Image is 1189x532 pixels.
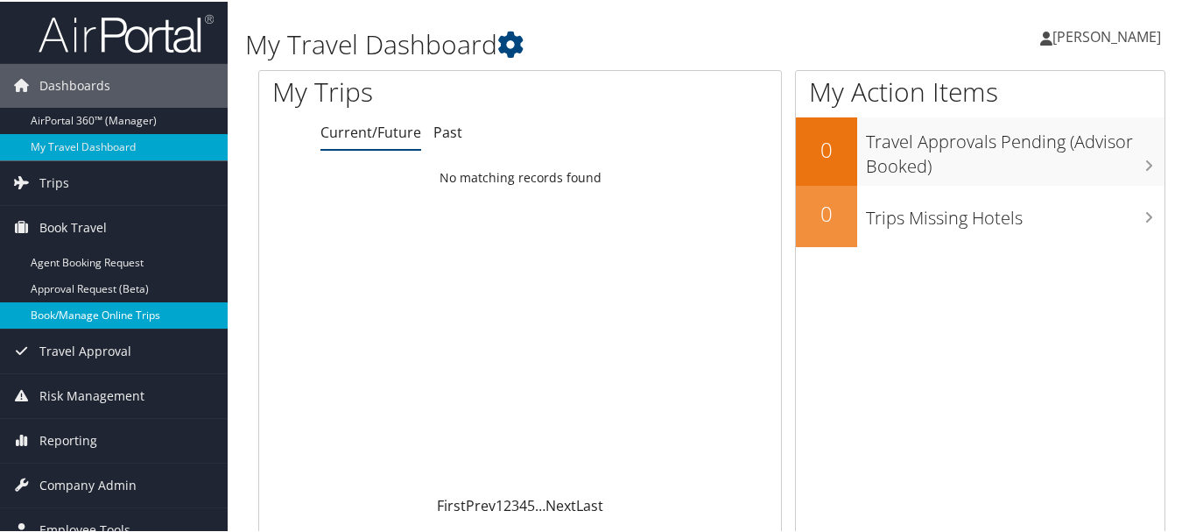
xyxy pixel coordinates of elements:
[503,494,511,514] a: 2
[245,25,868,61] h1: My Travel Dashboard
[1040,9,1178,61] a: [PERSON_NAME]
[796,133,857,163] h2: 0
[796,197,857,227] h2: 0
[535,494,545,514] span: …
[796,116,1164,183] a: 0Travel Approvals Pending (Advisor Booked)
[39,417,97,461] span: Reporting
[437,494,466,514] a: First
[545,494,576,514] a: Next
[527,494,535,514] a: 5
[576,494,603,514] a: Last
[519,494,527,514] a: 4
[1052,25,1161,45] span: [PERSON_NAME]
[272,72,551,109] h1: My Trips
[39,204,107,248] span: Book Travel
[433,121,462,140] a: Past
[511,494,519,514] a: 3
[466,494,496,514] a: Prev
[39,11,214,53] img: airportal-logo.png
[39,372,144,416] span: Risk Management
[39,328,131,372] span: Travel Approval
[796,184,1164,245] a: 0Trips Missing Hotels
[496,494,503,514] a: 1
[39,462,137,506] span: Company Admin
[866,119,1164,177] h3: Travel Approvals Pending (Advisor Booked)
[259,160,781,192] td: No matching records found
[320,121,421,140] a: Current/Future
[39,160,69,203] span: Trips
[866,195,1164,229] h3: Trips Missing Hotels
[39,62,110,106] span: Dashboards
[796,72,1164,109] h1: My Action Items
